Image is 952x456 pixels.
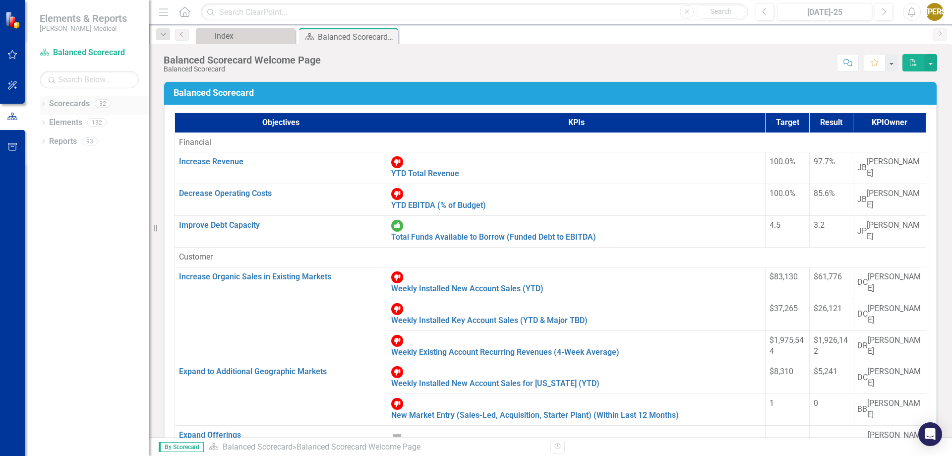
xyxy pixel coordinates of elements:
img: Not Defined [391,430,403,442]
div: [DATE]-25 [780,6,869,18]
a: Expand to Additional Geographic Markets [179,367,327,376]
button: [PERSON_NAME] [926,3,944,21]
div: Objectives [179,117,383,129]
a: Balanced Scorecard [40,47,139,59]
span: $8,310 [770,367,793,376]
div: Balanced Scorecard Welcome Page [297,442,420,452]
span: 0 [814,398,818,408]
span: 97.7% [814,157,835,166]
a: Increase Organic Sales in Existing Markets [179,272,331,281]
span: 3.2 [814,220,825,230]
input: Search ClearPoint... [201,3,748,21]
div: [PERSON_NAME] [868,271,922,294]
a: Weekly Installed New Account Sales for [US_STATE] (YTD) [391,379,599,388]
img: Below Target [391,271,403,283]
a: YTD Total Revenue [391,169,459,178]
a: Balanced Scorecard [223,442,293,452]
span: $61,776 [814,272,842,281]
div: Balanced Scorecard [164,65,321,73]
div: Target [770,117,805,129]
div: KPIs [391,117,762,129]
img: Below Target [391,335,403,347]
div: Open Intercom Messenger [918,422,942,446]
div: 132 [87,119,107,127]
img: Below Target [391,188,403,200]
div: [PERSON_NAME] [867,156,922,179]
img: ClearPoint Strategy [5,11,22,29]
a: Weekly Existing Account Recurring Revenues (4-Week Average) [391,347,619,357]
div: JP [857,226,867,237]
a: Reports [49,136,77,147]
div: » [209,442,543,453]
span: 4.5 [770,220,780,230]
div: DR [857,340,868,352]
div: Result [814,117,849,129]
div: DC [857,372,868,384]
span: 100.0% [770,189,795,198]
span: Financial [179,137,211,147]
span: Search [711,7,732,15]
div: [PERSON_NAME] [868,430,922,453]
h3: Balanced Scorecard [174,88,931,98]
span: By Scorecard [159,442,204,452]
a: New Market Entry (Sales-Led, Acquisition, Starter Plant) (Within Last 12 Months) [391,410,679,420]
img: Below Target [391,398,403,410]
a: Weekly Installed New Account Sales (YTD) [391,284,543,293]
div: Balanced Scorecard Welcome Page [164,55,321,65]
span: 85.6% [814,189,835,198]
span: $5,241 [814,367,837,376]
a: Total Funds Available to Borrow (Funded Debt to EBITDA) [391,232,596,242]
span: 1 [770,398,774,408]
a: Increase Revenue [179,157,243,166]
div: BB [857,404,867,415]
a: index [198,30,293,42]
a: Expand Offerings [179,430,241,440]
a: YTD EBITDA (% of Budget) [391,200,486,210]
div: [PERSON_NAME] [868,366,922,389]
div: DC [857,309,868,320]
div: index [215,30,293,42]
small: [PERSON_NAME] Medical [40,24,127,32]
img: Below Target [391,156,403,168]
img: Below Target [391,303,403,315]
div: DC [857,277,868,288]
span: $1,975,544 [770,335,804,356]
a: Scorecards [49,98,90,110]
div: [PERSON_NAME] [868,335,922,358]
div: KPI Owner [857,117,922,129]
span: Customer [179,252,213,261]
span: $37,265 [770,304,798,313]
div: 93 [82,137,98,145]
a: Elements [49,117,82,129]
span: $26,121 [814,304,842,313]
div: DR [857,436,868,447]
button: [DATE]-25 [777,3,872,21]
div: JB [857,194,867,205]
div: Balanced Scorecard Welcome Page [318,31,396,43]
div: [PERSON_NAME] [867,188,922,211]
img: Below Target [391,366,403,378]
div: JB [857,162,867,174]
div: [PERSON_NAME] [868,303,922,326]
span: 100.0% [770,157,795,166]
img: On or Above Target [391,220,403,232]
button: Search [696,5,746,19]
span: $1,926,142 [814,335,848,356]
span: $83,130 [770,272,798,281]
input: Search Below... [40,71,139,88]
div: [PERSON_NAME] [867,220,922,243]
div: [PERSON_NAME] [867,398,922,421]
span: Elements & Reports [40,12,127,24]
a: Improve Debt Capacity [179,220,260,230]
a: Weekly Installed Key Account Sales (YTD & Major TBD) [391,316,588,325]
div: 32 [95,100,111,108]
a: Decrease Operating Costs [179,189,272,198]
